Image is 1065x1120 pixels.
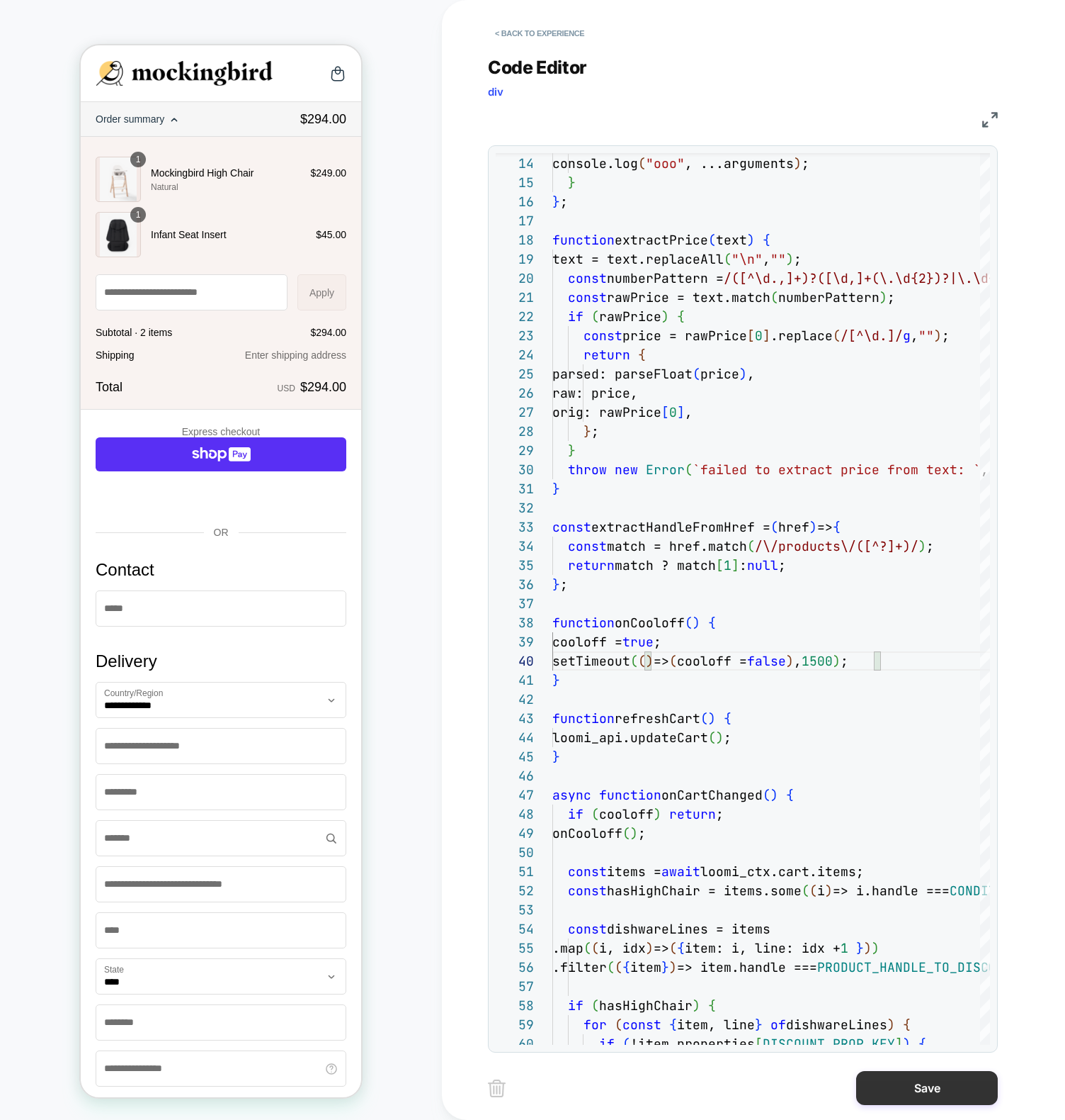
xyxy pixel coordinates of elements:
[833,653,841,669] span: )
[552,194,560,210] span: }
[716,729,724,746] span: )
[747,327,755,344] span: [
[685,940,841,956] span: item: i, line: idx +
[607,883,802,899] span: hasHighChair = items.some
[646,155,685,172] span: "ooo"
[560,194,568,210] span: ;
[841,653,848,669] span: ;
[770,787,778,803] span: )
[724,729,731,746] span: ;
[755,1017,763,1033] span: }
[496,154,534,173] div: 14
[70,182,225,197] p: Infant Seat Insert
[716,232,747,248] span: text
[496,1034,534,1053] div: 60
[615,461,638,478] span: new
[488,1080,506,1097] img: delete
[794,155,802,172] span: )
[708,729,716,746] span: (
[15,106,266,214] section: Shopping cart
[630,653,638,669] span: (
[568,997,583,1014] span: if
[747,366,755,382] span: ,
[599,308,661,325] span: rawPrice
[171,11,210,33] span: CHECKOUT
[220,67,266,81] strong: $294.00
[638,155,646,172] span: (
[568,883,607,899] span: const
[934,327,942,344] span: )
[770,519,778,535] span: (
[622,1017,661,1033] span: const
[708,232,716,248] span: (
[552,481,560,497] span: }
[568,921,607,937] span: const
[490,111,555,128] div: JS
[552,519,591,535] span: const
[488,57,587,78] span: Code Editor
[802,883,809,899] span: (
[552,959,607,975] span: .filter
[70,121,220,135] p: Mockingbird High Chair
[669,940,677,956] span: (
[661,308,669,325] span: )
[654,806,661,822] span: )
[496,843,534,862] div: 50
[568,442,576,459] span: }
[763,232,770,248] span: {
[646,653,654,669] span: )
[622,1036,630,1052] span: (
[669,404,677,420] span: 0
[591,423,599,439] span: ;
[496,192,534,211] div: 16
[700,863,864,880] span: loomi_ctx.cart.items;
[693,461,981,478] span: `failed to extract price from text: `
[638,347,646,363] span: {
[15,303,54,318] span: Shipping
[187,434,266,468] iframe: Pay with Venmo
[918,327,934,344] span: ""
[568,308,583,325] span: if
[887,289,895,306] span: ;
[496,517,534,537] div: 33
[591,806,599,822] span: (
[872,940,879,956] span: )
[731,251,763,267] span: "\n"
[809,883,817,899] span: (
[630,959,661,975] span: item
[661,863,700,880] span: await
[700,710,708,727] span: (
[747,232,755,248] span: )
[786,787,794,803] span: {
[646,940,654,956] span: )
[599,997,693,1014] span: hasHighChair
[646,461,685,478] span: Error
[552,634,622,650] span: cooloff =
[615,615,685,631] span: onCooloff
[763,787,770,803] span: (
[708,710,716,727] span: )
[560,576,568,593] span: ;
[496,460,534,479] div: 30
[802,653,833,669] span: 1500
[778,289,879,306] span: numberPattern
[708,615,716,631] span: {
[496,575,534,594] div: 36
[856,940,864,956] span: }
[669,959,677,975] span: )
[496,824,534,843] div: 49
[654,940,669,956] span: =>
[496,996,534,1015] div: 58
[622,959,630,975] span: {
[716,557,724,573] span: [
[763,1036,895,1052] span: DISCOUNT_PROP_KEY
[15,392,266,426] a: Shop Pay
[778,557,786,573] span: ;
[630,1036,755,1052] span: !item.properties
[615,959,622,975] span: (
[841,940,848,956] span: 1
[911,327,918,344] span: ,
[747,538,755,554] span: (
[879,289,887,306] span: )
[496,422,534,441] div: 28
